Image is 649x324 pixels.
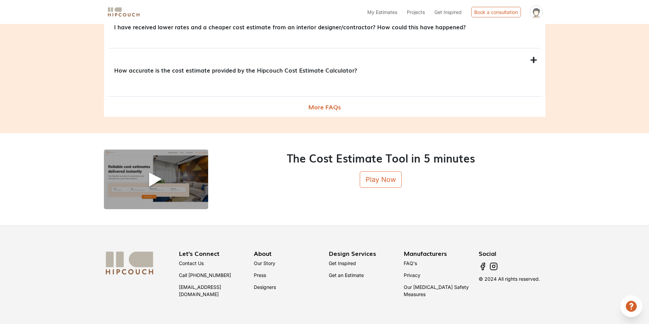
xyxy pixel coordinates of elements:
span: logo-horizontal.svg [107,4,141,20]
a: [EMAIL_ADDRESS][DOMAIN_NAME] [179,284,221,297]
a: Our Story [254,260,275,266]
span: My Estimates [367,9,397,15]
span: The Cost Estimate Tool in 5 minutes [287,150,475,166]
img: logo-white.svg [104,250,155,276]
h3: Social [479,250,545,257]
a: Press [254,272,266,278]
h3: Design Services [329,250,396,257]
a: Our [MEDICAL_DATA] Safety Measures [404,284,469,297]
img: logo-horizontal.svg [107,6,141,18]
span: Projects [407,9,425,15]
a: Get Inspired [329,260,356,266]
p: How accurate is the cost estimate provided by the Hipcouch Cost Estimate Calculator? [114,66,532,74]
p: I have received lower rates and a cheaper cost estimate from an interior designer/contractor? How... [114,22,532,31]
span: Get Inspired [434,9,462,15]
a: Contact Us [179,260,204,266]
span: More FAQs [308,97,341,117]
img: demo-video [104,150,208,210]
a: Privacy [404,272,420,278]
h3: Manufacturers [404,250,470,257]
p: © 2024 All rights reserved. [479,275,545,282]
div: Book a consultation [471,7,521,17]
a: Designers [254,284,276,290]
a: Call [PHONE_NUMBER] [179,272,231,278]
button: Play Now [360,171,402,188]
a: Get an Estimate [329,272,364,278]
h3: Let's Connect [179,250,246,257]
h3: About [254,250,321,257]
a: FAQ's [404,260,417,266]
